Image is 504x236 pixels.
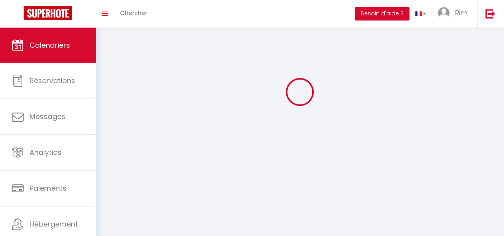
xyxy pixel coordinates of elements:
[355,7,409,20] button: Besoin d'aide ?
[30,111,65,121] span: Messages
[438,7,450,19] img: ...
[30,76,75,85] span: Réservations
[30,183,67,193] span: Paiements
[30,40,70,50] span: Calendriers
[455,8,467,18] span: Rim
[24,6,72,20] img: Super Booking
[485,9,495,19] img: logout
[120,9,147,17] span: Chercher
[30,147,61,157] span: Analytics
[30,219,78,229] span: Hébergement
